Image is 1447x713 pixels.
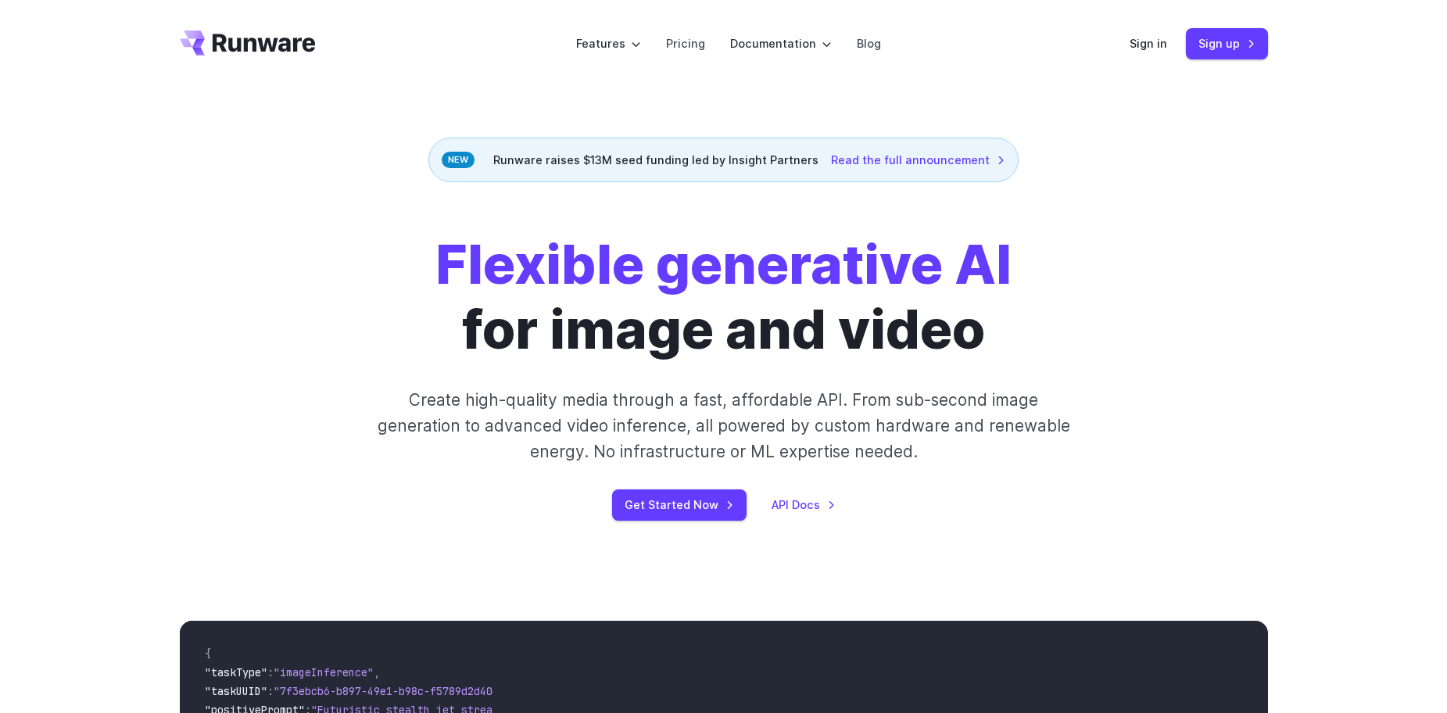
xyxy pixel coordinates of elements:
[205,665,267,679] span: "taskType"
[1130,34,1167,52] a: Sign in
[274,684,511,698] span: "7f3ebcb6-b897-49e1-b98c-f5789d2d40d7"
[205,684,267,698] span: "taskUUID"
[267,684,274,698] span: :
[435,232,1012,362] h1: for image and video
[435,231,1012,297] strong: Flexible generative AI
[375,387,1072,465] p: Create high-quality media through a fast, affordable API. From sub-second image generation to adv...
[274,665,374,679] span: "imageInference"
[666,34,705,52] a: Pricing
[772,496,836,514] a: API Docs
[612,489,747,520] a: Get Started Now
[205,647,211,661] span: {
[428,138,1019,182] div: Runware raises $13M seed funding led by Insight Partners
[857,34,881,52] a: Blog
[831,151,1005,169] a: Read the full announcement
[267,665,274,679] span: :
[730,34,832,52] label: Documentation
[374,665,380,679] span: ,
[1186,28,1268,59] a: Sign up
[180,30,316,56] a: Go to /
[576,34,641,52] label: Features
